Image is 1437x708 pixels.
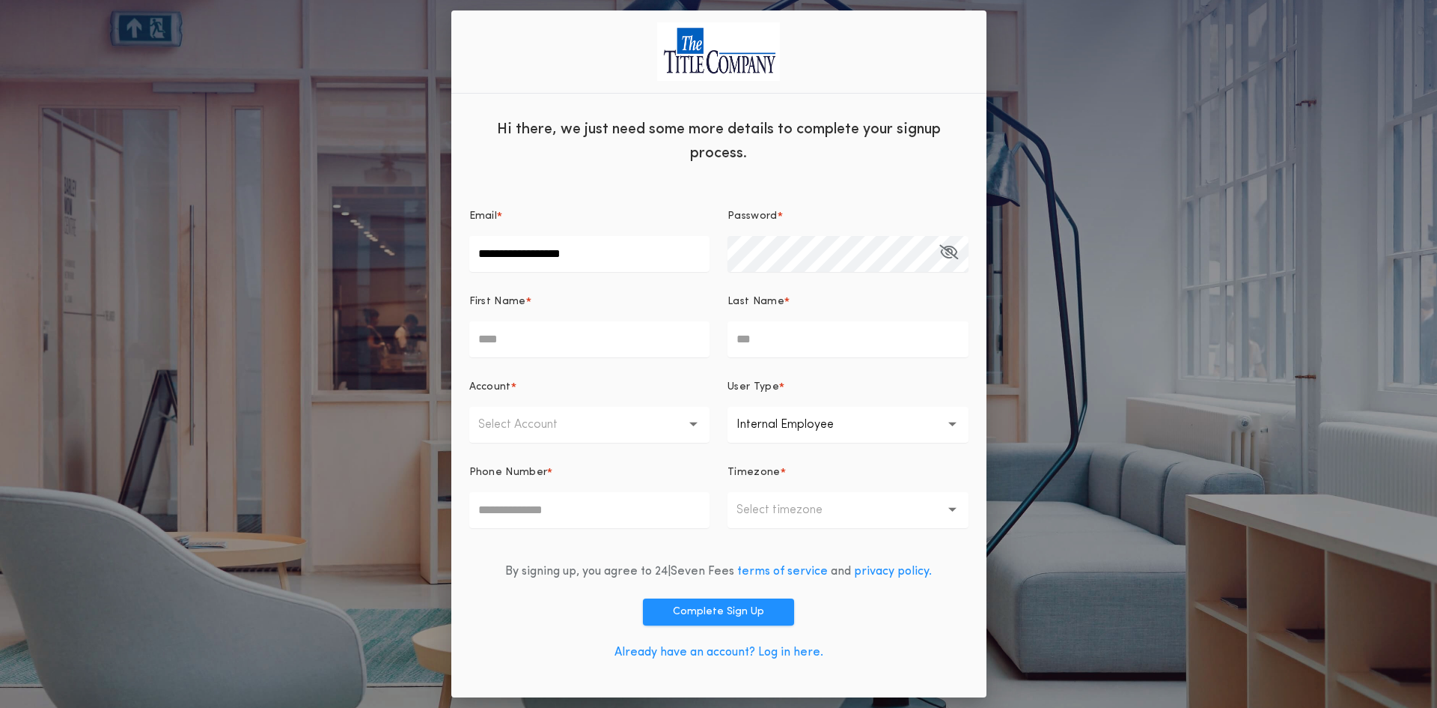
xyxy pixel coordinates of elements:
button: Internal Employee [727,407,968,443]
p: Phone Number [469,465,548,480]
div: By signing up, you agree to 24|Seven Fees and [505,563,932,581]
button: Select Account [469,407,710,443]
button: Complete Sign Up [643,599,794,626]
p: Internal Employee [736,416,858,434]
input: First Name* [469,321,710,357]
input: Password* [727,236,968,272]
a: Already have an account? Log in here. [614,647,823,659]
input: Last Name* [727,321,968,357]
input: Phone Number* [469,492,710,528]
p: First Name [469,294,526,309]
button: Select timezone [727,492,968,528]
a: privacy policy. [854,566,932,578]
button: Password* [939,236,958,272]
p: Timezone [727,465,781,480]
p: Select Account [478,416,582,434]
p: Email [469,209,498,224]
p: Last Name [727,294,784,309]
p: User Type [727,380,779,395]
input: Email* [469,236,710,272]
p: Select timezone [736,501,846,519]
p: Account [469,380,511,395]
a: terms of service [737,566,828,578]
img: logo [657,22,780,80]
p: Password [727,209,778,224]
div: Hi there, we just need some more details to complete your signup process. [451,106,986,173]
